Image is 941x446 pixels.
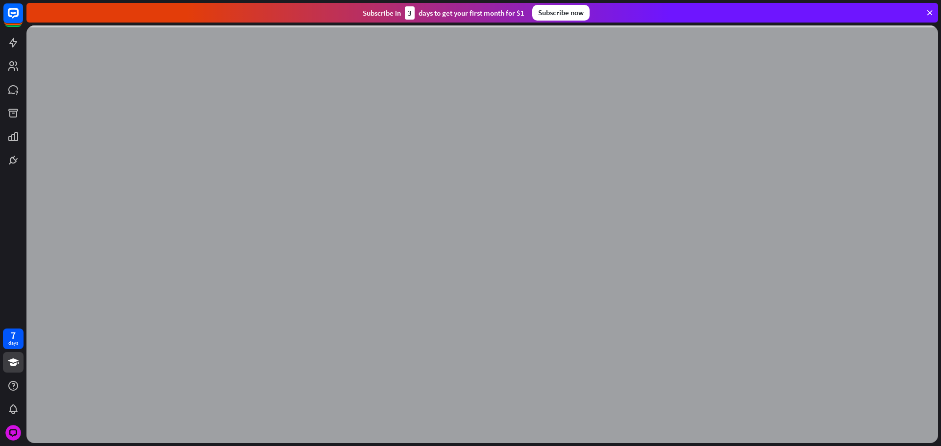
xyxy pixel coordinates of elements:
div: 3 [405,6,415,20]
div: Subscribe in days to get your first month for $1 [363,6,524,20]
div: Subscribe now [532,5,590,21]
div: days [8,340,18,347]
div: 7 [11,331,16,340]
a: 7 days [3,329,24,349]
